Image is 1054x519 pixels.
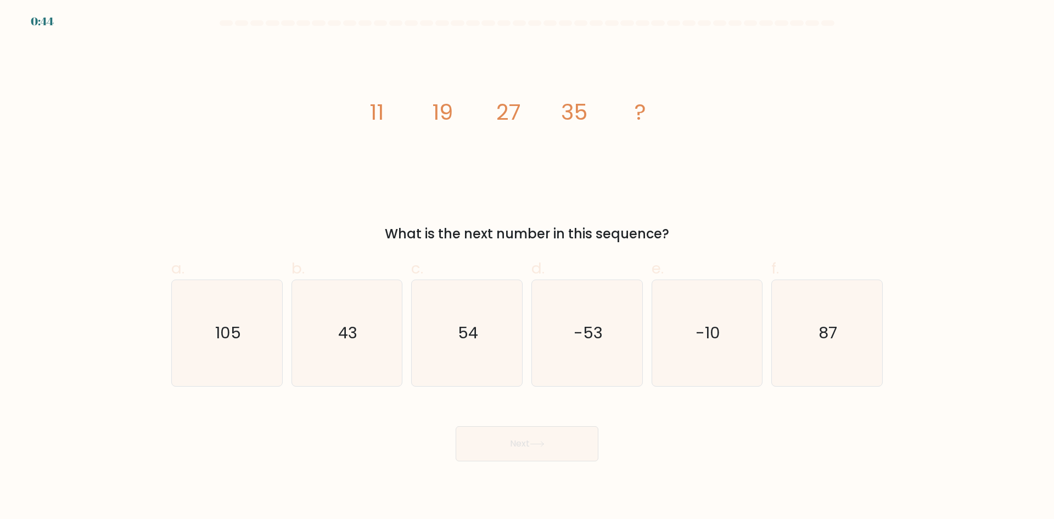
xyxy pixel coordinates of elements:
tspan: 35 [561,97,587,127]
text: 54 [458,322,478,344]
tspan: ? [635,97,646,127]
text: 87 [819,322,838,344]
span: f. [771,258,779,279]
span: c. [411,258,423,279]
span: e. [652,258,664,279]
tspan: 19 [432,97,453,127]
span: a. [171,258,184,279]
div: 0:44 [31,13,54,30]
span: d. [531,258,545,279]
text: 43 [338,322,357,344]
tspan: 11 [369,97,384,127]
text: -10 [696,322,720,344]
text: -53 [574,322,603,344]
tspan: 27 [496,97,521,127]
button: Next [456,426,598,461]
span: b. [291,258,305,279]
div: What is the next number in this sequence? [178,224,876,244]
text: 105 [215,322,241,344]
